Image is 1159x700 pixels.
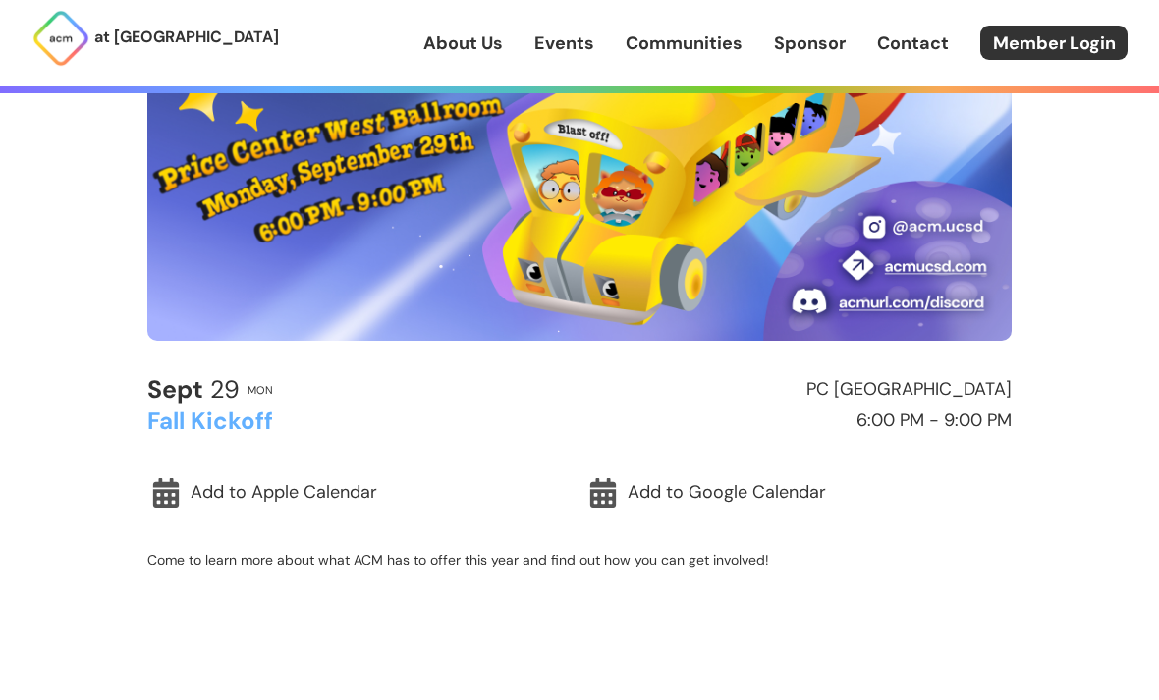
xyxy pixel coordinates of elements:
a: Sponsor [774,30,846,56]
p: at [GEOGRAPHIC_DATA] [94,25,279,50]
h2: 6:00 PM - 9:00 PM [588,411,1012,431]
b: Sept [147,373,203,405]
a: Communities [626,30,743,56]
h2: Fall Kickoff [147,408,571,434]
img: ACM Logo [31,9,90,68]
a: Add to Google Calendar [584,470,1012,515]
a: About Us [423,30,503,56]
p: Come to learn more about what ACM has to offer this year and find out how you can get involved! [147,551,1012,568]
a: Contact [877,30,949,56]
h2: Mon [248,384,273,396]
a: Add to Apple Calendar [147,470,575,515]
h2: PC [GEOGRAPHIC_DATA] [588,380,1012,400]
a: at [GEOGRAPHIC_DATA] [31,9,279,68]
a: Member Login [980,26,1128,60]
a: Events [534,30,594,56]
h2: 29 [147,376,240,404]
